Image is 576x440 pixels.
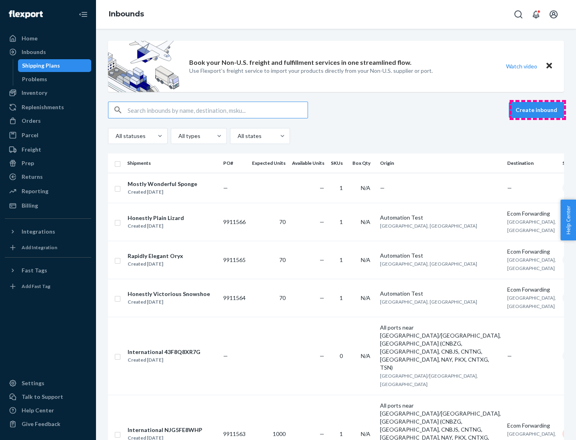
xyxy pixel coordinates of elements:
[507,184,512,191] span: —
[273,430,286,437] span: 1000
[128,298,210,306] div: Created [DATE]
[75,6,91,22] button: Close Navigation
[510,6,526,22] button: Open Search Box
[507,352,512,359] span: —
[501,60,542,72] button: Watch video
[380,373,478,387] span: [GEOGRAPHIC_DATA]/[GEOGRAPHIC_DATA], [GEOGRAPHIC_DATA]
[5,170,91,183] a: Returns
[22,228,55,236] div: Integrations
[361,218,370,225] span: N/A
[128,356,200,364] div: Created [DATE]
[189,67,433,75] p: Use Flexport’s freight service to import your products directly from your Non-U.S. supplier or port.
[361,256,370,263] span: N/A
[5,280,91,293] a: Add Fast Tag
[361,294,370,301] span: N/A
[128,290,210,298] div: Honestly Victorious Snowshoe
[220,154,249,173] th: PO#
[22,187,48,195] div: Reporting
[109,10,144,18] a: Inbounds
[22,393,63,401] div: Talk to Support
[22,62,60,70] div: Shipping Plans
[507,295,556,309] span: [GEOGRAPHIC_DATA], [GEOGRAPHIC_DATA]
[361,352,370,359] span: N/A
[361,184,370,191] span: N/A
[380,223,477,229] span: [GEOGRAPHIC_DATA], [GEOGRAPHIC_DATA]
[22,406,54,414] div: Help Center
[5,157,91,170] a: Prep
[128,252,183,260] div: Rapidly Elegant Oryx
[128,222,184,230] div: Created [DATE]
[22,89,47,97] div: Inventory
[22,244,57,251] div: Add Integration
[22,173,43,181] div: Returns
[22,48,46,56] div: Inbounds
[178,132,178,140] input: All types
[18,73,92,86] a: Problems
[320,218,324,225] span: —
[22,159,34,167] div: Prep
[128,102,308,118] input: Search inbounds by name, destination, msku...
[5,46,91,58] a: Inbounds
[128,426,202,434] div: International NJG5FE8WHP
[5,143,91,156] a: Freight
[380,184,385,191] span: —
[5,129,91,142] a: Parcel
[22,379,44,387] div: Settings
[115,132,116,140] input: All statuses
[5,404,91,417] a: Help Center
[5,225,91,238] button: Integrations
[340,218,343,225] span: 1
[340,256,343,263] span: 1
[509,102,564,118] button: Create inbound
[279,294,286,301] span: 70
[22,103,64,111] div: Replenishments
[22,75,47,83] div: Problems
[279,256,286,263] span: 70
[507,210,556,218] div: Ecom Forwarding
[380,290,501,298] div: Automation Test
[340,184,343,191] span: 1
[189,58,412,67] p: Book your Non-U.S. freight and fulfillment services in one streamlined flow.
[9,10,43,18] img: Flexport logo
[128,180,197,188] div: Mostly Wonderful Sponge
[22,202,38,210] div: Billing
[249,154,289,173] th: Expected Units
[5,390,91,403] a: Talk to Support
[5,32,91,45] a: Home
[22,420,60,428] div: Give Feedback
[544,60,554,72] button: Close
[128,214,184,222] div: Honestly Plain Lizard
[102,3,150,26] ol: breadcrumbs
[546,6,562,22] button: Open account menu
[320,256,324,263] span: —
[22,266,47,274] div: Fast Tags
[340,430,343,437] span: 1
[377,154,504,173] th: Origin
[320,184,324,191] span: —
[361,430,370,437] span: N/A
[507,422,556,430] div: Ecom Forwarding
[380,299,477,305] span: [GEOGRAPHIC_DATA], [GEOGRAPHIC_DATA]
[380,324,501,372] div: All ports near [GEOGRAPHIC_DATA]/[GEOGRAPHIC_DATA], [GEOGRAPHIC_DATA] (CNBZG, [GEOGRAPHIC_DATA], ...
[5,185,91,198] a: Reporting
[220,279,249,317] td: 9911564
[5,377,91,390] a: Settings
[5,199,91,212] a: Billing
[128,348,200,356] div: International 43F8Q8XR7G
[340,352,343,359] span: 0
[22,283,50,290] div: Add Fast Tag
[22,34,38,42] div: Home
[349,154,377,173] th: Box Qty
[223,352,228,359] span: —
[560,200,576,240] span: Help Center
[5,241,91,254] a: Add Integration
[328,154,349,173] th: SKUs
[528,6,544,22] button: Open notifications
[380,261,477,267] span: [GEOGRAPHIC_DATA], [GEOGRAPHIC_DATA]
[124,154,220,173] th: Shipments
[18,59,92,72] a: Shipping Plans
[5,101,91,114] a: Replenishments
[220,241,249,279] td: 9911565
[507,219,556,233] span: [GEOGRAPHIC_DATA], [GEOGRAPHIC_DATA]
[22,117,41,125] div: Orders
